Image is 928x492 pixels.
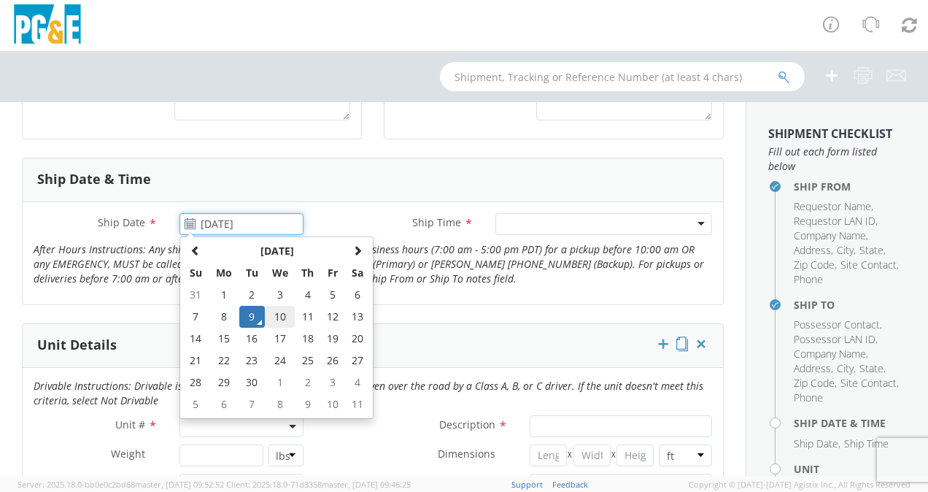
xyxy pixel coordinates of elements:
[794,299,906,310] h4: Ship To
[226,479,411,490] span: Client: 2025.18.0-71d3358
[209,306,239,328] td: 8
[321,306,346,328] td: 12
[239,328,265,350] td: 16
[794,214,878,228] li: ,
[794,199,873,214] li: ,
[265,262,295,284] th: We
[295,262,320,284] th: Th
[345,262,370,284] th: Sa
[37,338,117,353] h3: Unit Details
[768,145,906,174] span: Fill out each form listed below
[295,306,320,328] td: 11
[859,243,883,257] span: State
[440,62,805,91] input: Shipment, Tracking or Reference Number (at least 4 chars)
[794,437,838,450] span: Ship Date
[183,372,209,393] td: 28
[794,318,882,332] li: ,
[321,262,346,284] th: Fr
[183,306,209,328] td: 7
[439,418,495,431] span: Description
[840,258,897,272] span: Site Contact
[18,479,224,490] span: Server: 2025.18.0-bb0e0c2bd68
[37,172,151,187] h3: Ship Date & Time
[837,361,856,376] li: ,
[794,332,878,347] li: ,
[265,372,295,393] td: 1
[265,393,295,415] td: 8
[840,258,899,272] li: ,
[794,391,823,404] span: Phone
[11,4,84,47] img: pge-logo-06675f144f4cfa6a6814.png
[295,350,320,372] td: 25
[345,393,370,415] td: 11
[844,437,889,450] span: Ship Time
[859,361,883,375] span: State
[183,262,209,284] th: Su
[239,350,265,372] td: 23
[794,318,880,331] span: Possessor Contact
[438,447,495,461] span: Dimensions
[794,272,823,286] span: Phone
[98,215,145,229] span: Ship Date
[345,372,370,393] td: 4
[239,262,265,284] th: Tu
[209,372,239,393] td: 29
[689,479,910,491] span: Copyright © [DATE]-[DATE] Agistix Inc., All Rights Reserved
[321,393,346,415] td: 10
[183,393,209,415] td: 5
[345,350,370,372] td: 27
[104,476,145,490] span: Drivable
[295,328,320,350] td: 18
[321,284,346,306] td: 5
[794,243,833,258] li: ,
[768,126,892,142] strong: Shipment Checklist
[34,379,703,407] i: Drivable Instructions: Drivable is a unit that is roadworthy and can be driven over the road by a...
[265,350,295,372] td: 24
[209,328,239,350] td: 15
[183,328,209,350] td: 14
[183,284,209,306] td: 31
[412,215,461,229] span: Ship Time
[111,447,145,461] span: Weight
[321,350,346,372] td: 26
[794,243,831,257] span: Address
[295,284,320,306] td: 4
[530,445,567,466] input: Length
[552,479,588,490] a: Feedback
[840,376,897,390] span: Site Contact
[794,347,868,361] li: ,
[239,372,265,393] td: 30
[295,372,320,393] td: 2
[135,479,224,490] span: master, [DATE] 09:52:52
[209,262,239,284] th: Mo
[794,347,866,361] span: Company Name
[794,361,831,375] span: Address
[345,328,370,350] td: 20
[265,284,295,306] td: 3
[511,479,543,490] a: Support
[322,479,411,490] span: master, [DATE] 09:46:25
[794,437,840,451] li: ,
[794,228,866,242] span: Company Name
[794,376,835,390] span: Zip Code
[794,214,875,228] span: Requestor LAN ID
[794,464,906,474] h4: Unit
[209,240,345,262] th: Select Month
[265,306,295,328] td: 10
[794,258,837,272] li: ,
[794,418,906,428] h4: Ship Date & Time
[611,445,617,466] span: X
[209,284,239,306] td: 1
[859,361,886,376] li: ,
[265,328,295,350] td: 17
[345,284,370,306] td: 6
[321,372,346,393] td: 3
[840,376,899,391] li: ,
[321,328,346,350] td: 19
[115,418,145,431] span: Unit #
[859,243,886,258] li: ,
[573,445,611,466] input: Width
[794,376,837,391] li: ,
[345,306,370,328] td: 13
[34,242,704,285] i: After Hours Instructions: Any shipment request submitted after normal business hours (7:00 am - 5...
